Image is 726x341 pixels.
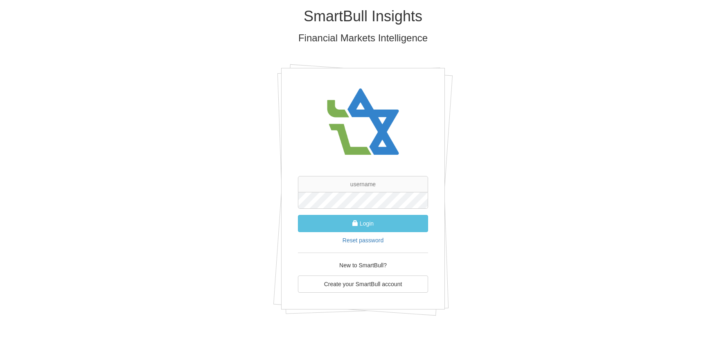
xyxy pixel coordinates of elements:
[298,215,428,232] button: Login
[339,262,387,269] span: New to SmartBull?
[124,8,602,25] h1: SmartBull Insights
[322,81,404,164] img: avatar
[124,33,602,43] h3: Financial Markets Intelligence
[343,237,383,244] a: Reset password
[298,176,428,192] input: username
[298,276,428,293] a: Create your SmartBull account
